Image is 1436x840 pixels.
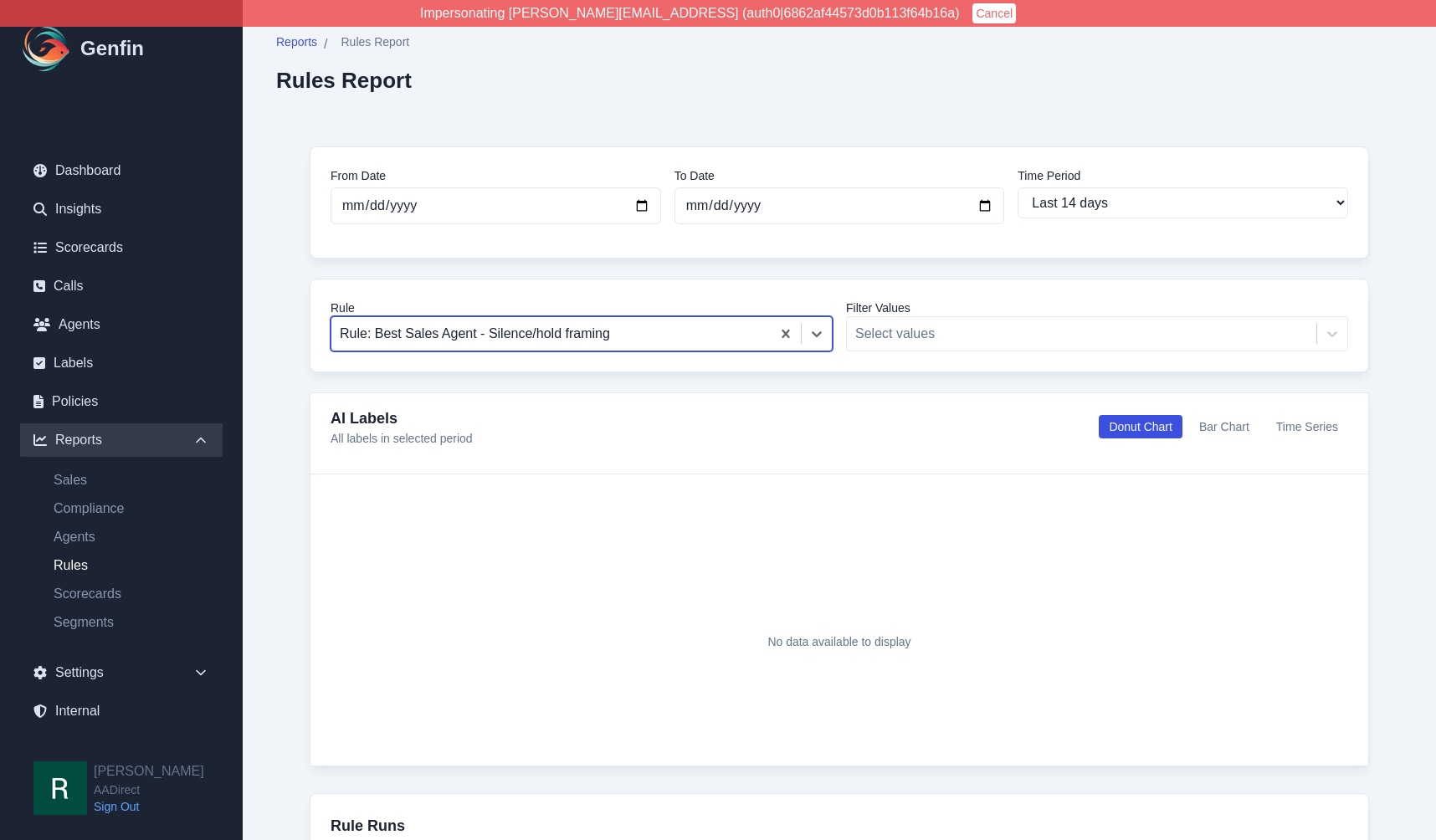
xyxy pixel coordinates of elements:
label: Rule [331,300,833,316]
h2: [PERSON_NAME] [94,761,204,781]
img: Logo [20,22,74,75]
span: AADirect [94,781,204,798]
h4: AI Labels [331,407,473,430]
span: Rules Report [341,33,409,50]
button: Cancel [972,3,1016,23]
div: Settings [20,656,223,689]
a: Internal [20,694,223,728]
a: Scorecards [40,584,223,604]
div: Reports [20,423,223,457]
p: All labels in selected period [331,430,473,447]
a: Segments [40,612,223,633]
a: Compliance [40,499,223,519]
span: / [324,34,327,54]
h3: Rule Runs [331,814,1348,837]
a: Dashboard [20,154,223,187]
a: Agents [20,308,223,341]
a: Reports [276,33,317,54]
button: Time Series [1266,415,1348,438]
a: Labels [20,346,223,380]
label: Time Period [1018,167,1348,184]
button: Donut Chart [1099,415,1182,438]
label: From Date [331,167,661,184]
p: No data available to display [767,633,910,650]
label: To Date [674,167,1005,184]
h2: Rules Report [276,68,412,93]
a: Calls [20,269,223,303]
a: Insights [20,192,223,226]
a: Sales [40,470,223,490]
a: Rules [40,556,223,576]
h1: Genfin [80,35,144,62]
button: Bar Chart [1189,415,1259,438]
a: Scorecards [20,231,223,264]
span: Reports [276,33,317,50]
a: Policies [20,385,223,418]
img: Rob Kwok [33,761,87,815]
a: Agents [40,527,223,547]
a: Sign Out [94,798,204,815]
label: Filter Values [846,300,1348,316]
